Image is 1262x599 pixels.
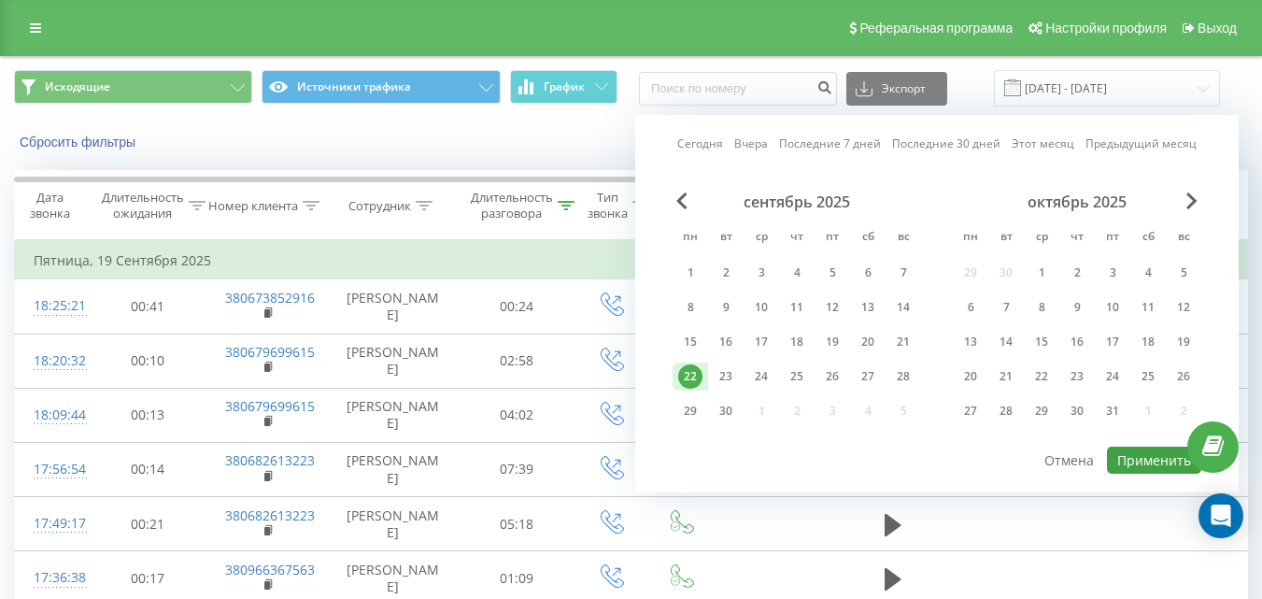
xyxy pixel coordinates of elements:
[714,295,738,320] div: 9
[708,397,744,425] div: вт 30 сент. 2025 г.
[1065,261,1089,285] div: 2
[779,328,815,356] div: чт 18 сент. 2025 г.
[815,259,850,287] div: пт 5 сент. 2025 г.
[1100,261,1125,285] div: 3
[1095,397,1130,425] div: пт 31 окт. 2025 г.
[459,334,575,388] td: 02:58
[1095,328,1130,356] div: пт 17 окт. 2025 г.
[225,506,315,524] a: 380682613223
[459,388,575,442] td: 04:02
[1059,293,1095,321] div: чт 9 окт. 2025 г.
[749,330,773,354] div: 17
[856,295,880,320] div: 13
[785,295,809,320] div: 11
[988,397,1024,425] div: вт 28 окт. 2025 г.
[953,397,988,425] div: пн 27 окт. 2025 г.
[1024,328,1059,356] div: ср 15 окт. 2025 г.
[859,21,1013,36] span: Реферальная программа
[225,289,315,307] a: 380673852916
[1130,328,1166,356] div: сб 18 окт. 2025 г.
[779,363,815,391] div: чт 25 сент. 2025 г.
[779,293,815,321] div: чт 11 сент. 2025 г.
[1136,295,1160,320] div: 11
[953,328,988,356] div: пн 13 окт. 2025 г.
[846,72,947,106] button: Экспорт
[14,70,252,104] button: Исходящие
[785,261,809,285] div: 4
[639,72,837,106] input: Поиск по номеру
[1130,293,1166,321] div: сб 11 окт. 2025 г.
[886,259,921,287] div: вс 7 сент. 2025 г.
[678,295,702,320] div: 8
[714,261,738,285] div: 2
[953,193,1201,211] div: октябрь 2025
[225,451,315,469] a: 380682613223
[1136,330,1160,354] div: 18
[891,261,915,285] div: 7
[676,193,688,209] span: Previous Month
[1100,330,1125,354] div: 17
[459,442,575,496] td: 07:39
[958,364,983,389] div: 20
[1059,328,1095,356] div: чт 16 окт. 2025 г.
[1198,21,1237,36] span: Выход
[783,224,811,252] abbr: четверг
[886,363,921,391] div: вс 28 сент. 2025 г.
[1024,397,1059,425] div: ср 29 окт. 2025 г.
[886,328,921,356] div: вс 21 сент. 2025 г.
[1065,295,1089,320] div: 9
[747,224,775,252] abbr: среда
[1171,261,1196,285] div: 5
[1024,259,1059,287] div: ср 1 окт. 2025 г.
[1034,447,1104,474] button: Отмена
[892,135,1000,152] a: Последние 30 дней
[744,293,779,321] div: ср 10 сент. 2025 г.
[34,343,71,379] div: 18:20:32
[1171,364,1196,389] div: 26
[1134,224,1162,252] abbr: суббота
[328,497,459,551] td: [PERSON_NAME]
[850,363,886,391] div: сб 27 сент. 2025 г.
[678,364,702,389] div: 22
[673,193,921,211] div: сентябрь 2025
[1170,224,1198,252] abbr: воскресенье
[471,190,553,221] div: Длительность разговора
[34,397,71,434] div: 18:09:44
[785,364,809,389] div: 25
[994,295,1018,320] div: 7
[90,442,206,496] td: 00:14
[673,293,708,321] div: пн 8 сент. 2025 г.
[712,224,740,252] abbr: вторник
[328,279,459,334] td: [PERSON_NAME]
[708,259,744,287] div: вт 2 сент. 2025 г.
[992,224,1020,252] abbr: вторник
[1095,259,1130,287] div: пт 3 окт. 2025 г.
[1045,21,1167,36] span: Настройки профиля
[749,295,773,320] div: 10
[1029,295,1054,320] div: 8
[820,295,844,320] div: 12
[225,343,315,361] a: 380679699615
[1029,330,1054,354] div: 15
[815,328,850,356] div: пт 19 сент. 2025 г.
[673,397,708,425] div: пн 29 сент. 2025 г.
[1166,293,1201,321] div: вс 12 окт. 2025 г.
[994,330,1018,354] div: 14
[1063,224,1091,252] abbr: четверг
[677,135,723,152] a: Сегодня
[749,261,773,285] div: 3
[1100,364,1125,389] div: 24
[1171,330,1196,354] div: 19
[1028,224,1056,252] abbr: среда
[1171,295,1196,320] div: 12
[1095,363,1130,391] div: пт 24 окт. 2025 г.
[1099,224,1127,252] abbr: пятница
[1059,397,1095,425] div: чт 30 окт. 2025 г.
[1166,363,1201,391] div: вс 26 окт. 2025 г.
[673,259,708,287] div: пн 1 сент. 2025 г.
[779,259,815,287] div: чт 4 сент. 2025 г.
[820,330,844,354] div: 19
[994,399,1018,423] div: 28
[678,330,702,354] div: 15
[1186,193,1198,209] span: Next Month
